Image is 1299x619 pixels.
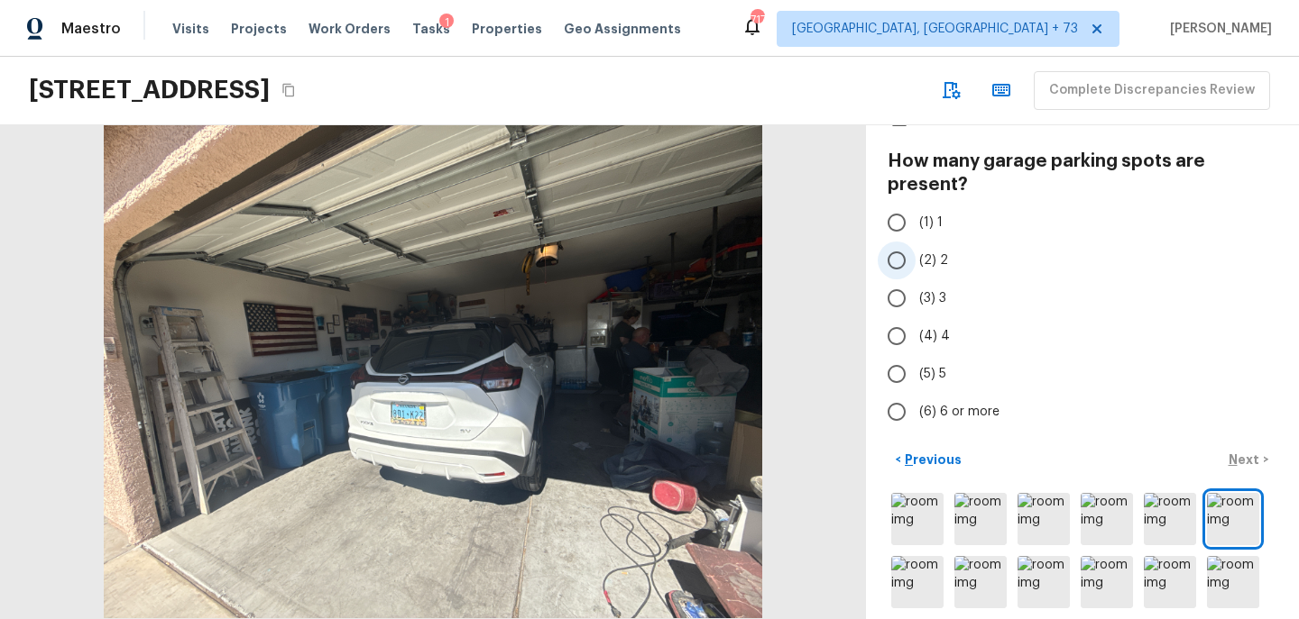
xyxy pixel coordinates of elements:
span: [PERSON_NAME] [1163,20,1272,38]
span: Projects [231,20,287,38]
img: room img [954,493,1007,545]
img: room img [1207,556,1259,608]
span: Work Orders [309,20,391,38]
button: Copy Address [277,78,300,102]
img: room img [1207,493,1259,545]
span: [GEOGRAPHIC_DATA], [GEOGRAPHIC_DATA] + 73 [792,20,1078,38]
span: (6) 6 or more [919,403,1000,421]
h2: [STREET_ADDRESS] [29,74,270,106]
img: room img [891,493,944,545]
img: room img [1144,556,1196,608]
img: room img [1018,493,1070,545]
button: <Previous [888,445,969,475]
img: room img [954,556,1007,608]
span: (5) 5 [919,365,946,383]
span: Maestro [61,20,121,38]
span: (2) 2 [919,251,948,269]
div: 717 [751,11,763,29]
span: Properties [472,20,542,38]
h4: How many garage parking spots are present? [888,150,1277,196]
span: Visits [172,20,209,38]
img: room img [1081,556,1133,608]
img: room img [1144,493,1196,545]
span: (4) 4 [919,327,950,345]
span: (3) 3 [919,289,946,307]
img: room img [1018,556,1070,608]
span: (1) 1 [919,214,943,232]
p: Previous [901,451,962,469]
span: Geo Assignments [564,20,681,38]
div: 1 [439,14,454,32]
span: Tasks [412,23,450,35]
img: room img [1081,493,1133,545]
img: room img [891,556,944,608]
